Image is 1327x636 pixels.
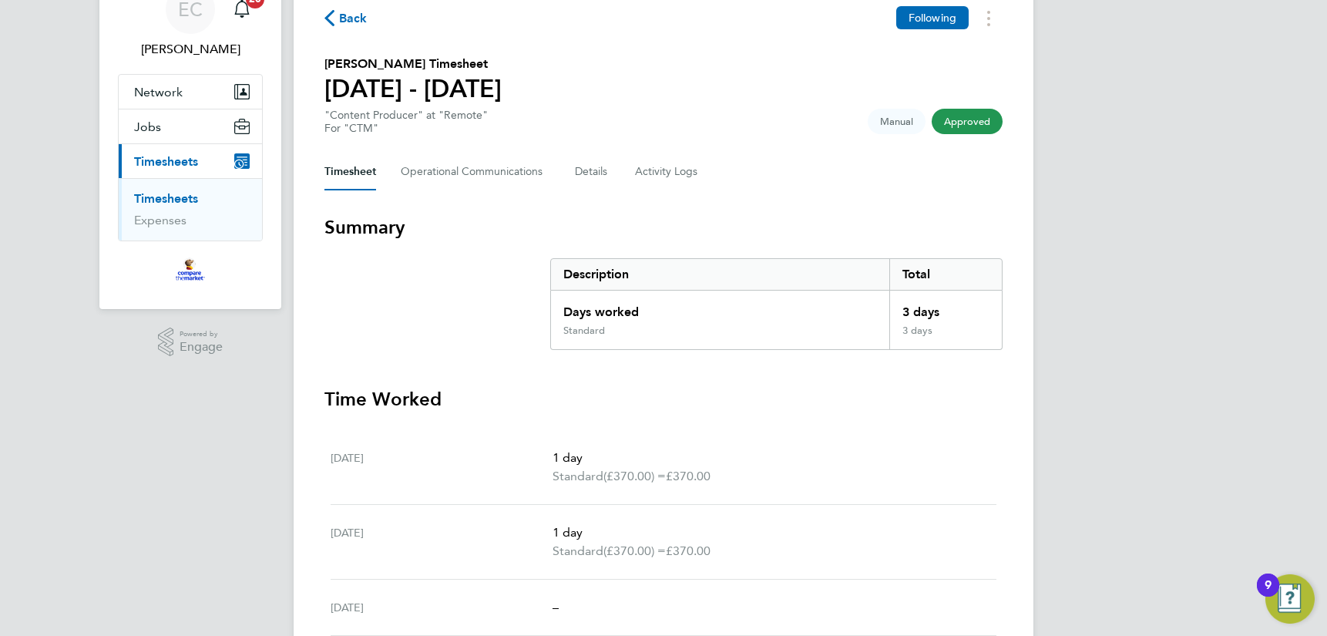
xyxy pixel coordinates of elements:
[553,467,603,486] span: Standard
[1265,585,1272,605] div: 9
[553,542,603,560] span: Standard
[324,55,502,73] h2: [PERSON_NAME] Timesheet
[889,325,1002,349] div: 3 days
[553,523,984,542] p: 1 day
[551,291,889,325] div: Days worked
[635,153,700,190] button: Activity Logs
[666,469,711,483] span: £370.00
[868,109,926,134] span: This timesheet was manually created.
[896,6,969,29] button: Following
[575,153,610,190] button: Details
[331,449,553,486] div: [DATE]
[932,109,1003,134] span: This timesheet has been approved.
[603,543,666,558] span: (£370.00) =
[339,9,368,28] span: Back
[119,109,262,143] button: Jobs
[134,154,198,169] span: Timesheets
[975,6,1003,30] button: Timesheets Menu
[324,215,1003,240] h3: Summary
[118,40,263,59] span: Ele Clark
[180,328,223,341] span: Powered by
[331,598,553,617] div: [DATE]
[134,119,161,134] span: Jobs
[324,109,488,135] div: "Content Producer" at "Remote"
[603,469,666,483] span: (£370.00) =
[134,191,198,206] a: Timesheets
[119,144,262,178] button: Timesheets
[909,11,956,25] span: Following
[176,257,204,281] img: bglgroup-logo-retina.png
[889,291,1002,325] div: 3 days
[563,325,605,337] div: Standard
[401,153,550,190] button: Operational Communications
[324,8,368,28] button: Back
[889,259,1002,290] div: Total
[158,328,223,357] a: Powered byEngage
[119,178,262,241] div: Timesheets
[324,387,1003,412] h3: Time Worked
[180,341,223,354] span: Engage
[119,75,262,109] button: Network
[324,73,502,104] h1: [DATE] - [DATE]
[553,449,984,467] p: 1 day
[1265,574,1315,624] button: Open Resource Center, 9 new notifications
[324,153,376,190] button: Timesheet
[324,122,488,135] div: For "CTM"
[118,257,263,281] a: Go to home page
[551,259,889,290] div: Description
[666,543,711,558] span: £370.00
[550,258,1003,350] div: Summary
[134,213,186,227] a: Expenses
[553,600,559,614] span: –
[331,523,553,560] div: [DATE]
[134,85,183,99] span: Network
